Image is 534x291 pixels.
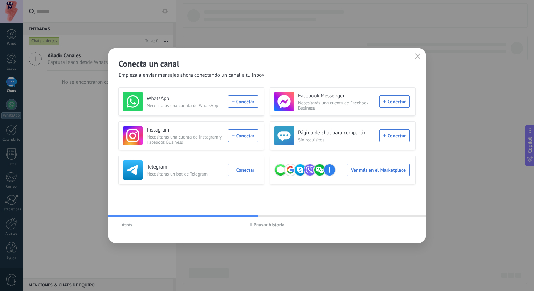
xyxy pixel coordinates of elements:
span: Pausar historia [254,222,285,227]
h3: Facebook Messenger [298,92,375,99]
span: Necesitarás una cuenta de Facebook Business [298,100,375,111]
h3: Página de chat para compartir [298,129,375,136]
h2: Conecta un canal [118,58,416,69]
span: Sin requisitos [298,137,375,142]
button: Atrás [118,219,136,230]
button: Pausar historia [246,219,288,230]
h3: Instagram [147,127,224,134]
span: Atrás [122,222,132,227]
span: Empieza a enviar mensajes ahora conectando un canal a tu inbox [118,72,265,79]
span: Necesitarás un bot de Telegram [147,171,224,177]
h3: WhatsApp [147,95,224,102]
span: Necesitarás una cuenta de WhatsApp [147,103,224,108]
span: Necesitarás una cuenta de Instagram y Facebook Business [147,134,224,145]
h3: Telegram [147,164,224,171]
